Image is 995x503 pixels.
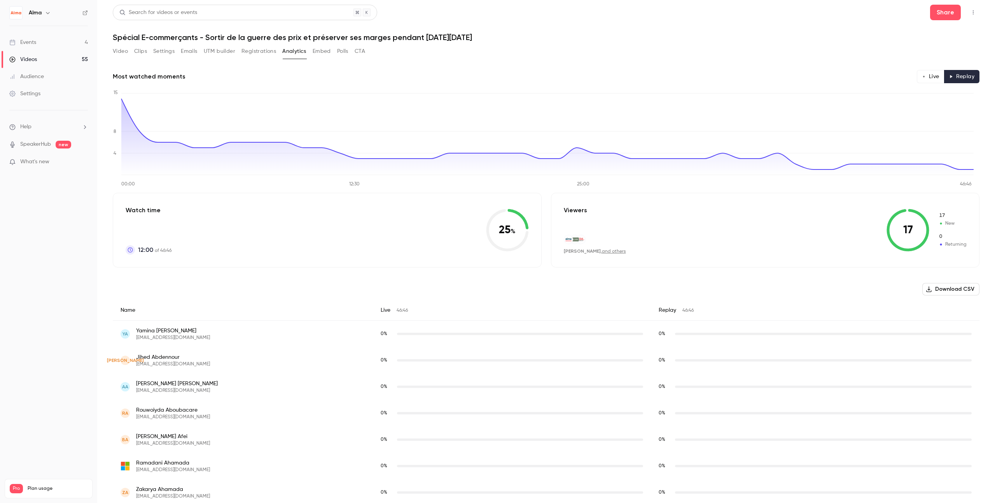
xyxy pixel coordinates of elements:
[659,437,665,442] span: 0 %
[107,357,144,364] span: [PERSON_NAME]
[659,357,671,364] span: Replay watch time
[138,245,153,255] span: 12:00
[122,436,128,443] span: BA
[136,335,210,341] span: [EMAIL_ADDRESS][DOMAIN_NAME]
[381,357,393,364] span: Live watch time
[349,182,360,187] tspan: 12:30
[659,358,665,363] span: 0 %
[659,330,671,337] span: Replay watch time
[136,440,210,447] span: [EMAIL_ADDRESS][DOMAIN_NAME]
[28,486,87,492] span: Plan usage
[119,9,197,17] div: Search for videos or events
[381,410,393,417] span: Live watch time
[113,374,979,400] div: abdulsamikhanchanna123@gmail.com
[136,493,210,500] span: [EMAIL_ADDRESS][DOMAIN_NAME]
[20,158,49,166] span: What's new
[939,220,967,227] span: New
[113,400,979,426] div: rouwoiyda976@gmail.com
[381,490,387,495] span: 0 %
[136,459,210,467] span: Ramadani Ahamada
[121,182,135,187] tspan: 00:00
[20,123,31,131] span: Help
[564,248,601,254] span: [PERSON_NAME]
[9,73,44,80] div: Audience
[381,358,387,363] span: 0 %
[121,461,130,471] img: outlook.fr
[134,45,147,58] button: Clips
[9,56,37,63] div: Videos
[136,361,210,367] span: [EMAIL_ADDRESS][DOMAIN_NAME]
[381,463,393,470] span: Live watch time
[153,45,175,58] button: Settings
[113,72,185,81] h2: Most watched moments
[381,489,393,496] span: Live watch time
[241,45,276,58] button: Registrations
[381,436,393,443] span: Live watch time
[181,45,197,58] button: Emails
[967,6,979,19] button: Top Bar Actions
[56,141,71,148] span: new
[659,332,665,336] span: 0 %
[113,33,979,42] h1: Spécial E-commerçants - Sortir de la guerre des prix et préserver ses marges pendant [DATE][DATE]
[113,453,979,479] div: c.rm@outlook.fr
[113,45,128,58] button: Video
[659,463,671,470] span: Replay watch time
[313,45,331,58] button: Embed
[659,411,665,416] span: 0 %
[122,383,128,390] span: AA
[9,38,36,46] div: Events
[9,123,88,131] li: help-dropdown-opener
[10,484,23,493] span: Pro
[136,414,210,420] span: [EMAIL_ADDRESS][DOMAIN_NAME]
[337,45,348,58] button: Polls
[659,464,665,468] span: 0 %
[113,321,979,348] div: abdelouhabkader265@gmail.com
[355,45,365,58] button: CTA
[381,330,393,337] span: Live watch time
[20,140,51,148] a: SpeakerHub
[577,235,585,244] img: emcompagny.fr
[659,436,671,443] span: Replay watch time
[138,245,171,255] p: of 46:46
[113,300,373,321] div: Name
[564,235,573,244] img: getalma.eu
[373,300,651,321] div: Live
[939,212,967,219] span: New
[659,410,671,417] span: Replay watch time
[381,437,387,442] span: 0 %
[122,410,128,417] span: RA
[79,159,88,166] iframe: Noticeable Trigger
[136,486,210,493] span: Zakarya Ahamada
[113,426,979,453] div: afeibernard72@gmail.com
[397,308,408,313] span: 46:46
[960,182,972,187] tspan: 46:46
[381,411,387,416] span: 0 %
[29,9,42,17] h6: Alma
[136,380,218,388] span: [PERSON_NAME] [PERSON_NAME]
[659,384,665,389] span: 0 %
[659,490,665,495] span: 0 %
[930,5,961,20] button: Share
[381,384,387,389] span: 0 %
[122,330,128,337] span: YA
[282,45,306,58] button: Analytics
[944,70,979,83] button: Replay
[922,283,979,295] button: Download CSV
[136,353,210,361] span: Jihed Abdennour
[114,151,116,156] tspan: 4
[682,308,694,313] span: 46:46
[126,206,171,215] p: Watch time
[136,388,218,394] span: [EMAIL_ADDRESS][DOMAIN_NAME]
[659,383,671,390] span: Replay watch time
[136,406,210,414] span: Rouwoiyda Aboubacare
[113,347,979,374] div: jihed.abdennour87@gmail.com
[114,129,116,134] tspan: 8
[659,489,671,496] span: Replay watch time
[136,467,210,473] span: [EMAIL_ADDRESS][DOMAIN_NAME]
[602,249,626,254] a: and others
[917,70,944,83] button: Live
[570,238,579,242] img: elgauchoarg.fr
[114,91,118,95] tspan: 15
[564,206,587,215] p: Viewers
[381,383,393,390] span: Live watch time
